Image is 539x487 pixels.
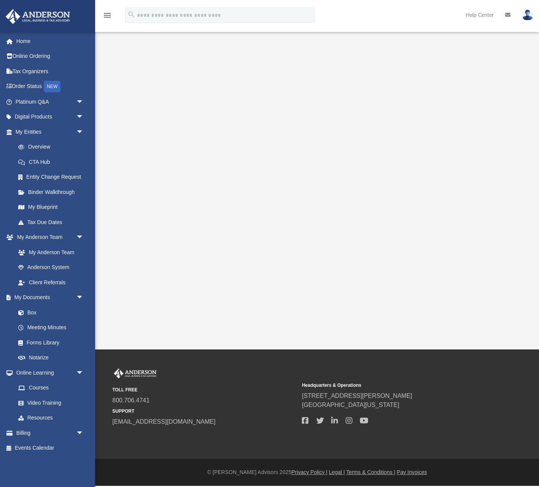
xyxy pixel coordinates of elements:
[44,81,61,92] div: NEW
[11,410,91,426] a: Resources
[5,34,95,49] a: Home
[76,94,91,110] span: arrow_drop_down
[112,418,215,425] a: [EMAIL_ADDRESS][DOMAIN_NAME]
[5,49,95,64] a: Online Ordering
[11,170,95,185] a: Entity Change Request
[11,260,91,275] a: Anderson System
[11,320,91,335] a: Meeting Minutes
[112,386,297,393] small: TOLL FREE
[329,469,345,475] a: Legal |
[95,468,539,476] div: © [PERSON_NAME] Advisors 2025
[76,290,91,306] span: arrow_drop_down
[5,441,95,456] a: Events Calendar
[11,395,88,410] a: Video Training
[302,382,486,389] small: Headquarters & Operations
[112,408,297,415] small: SUPPORT
[127,10,136,19] i: search
[5,425,95,441] a: Billingarrow_drop_down
[112,368,158,378] img: Anderson Advisors Platinum Portal
[5,94,95,109] a: Platinum Q&Aarrow_drop_down
[76,109,91,125] span: arrow_drop_down
[5,230,91,245] a: My Anderson Teamarrow_drop_down
[11,139,95,155] a: Overview
[5,290,91,305] a: My Documentsarrow_drop_down
[5,64,95,79] a: Tax Organizers
[346,469,395,475] a: Terms & Conditions |
[522,10,533,21] img: User Pic
[11,350,91,365] a: Notarize
[76,425,91,441] span: arrow_drop_down
[5,365,91,380] a: Online Learningarrow_drop_down
[302,392,412,399] a: [STREET_ADDRESS][PERSON_NAME]
[5,124,95,139] a: My Entitiesarrow_drop_down
[302,402,399,408] a: [GEOGRAPHIC_DATA][US_STATE]
[5,109,95,125] a: Digital Productsarrow_drop_down
[11,275,91,290] a: Client Referrals
[11,215,95,230] a: Tax Due Dates
[5,79,95,95] a: Order StatusNEW
[292,469,328,475] a: Privacy Policy |
[76,230,91,245] span: arrow_drop_down
[11,305,88,320] a: Box
[76,365,91,381] span: arrow_drop_down
[11,200,91,215] a: My Blueprint
[103,14,112,20] a: menu
[11,335,88,350] a: Forms Library
[112,397,150,404] a: 800.706.4741
[11,154,95,170] a: CTA Hub
[103,11,112,20] i: menu
[397,469,427,475] a: Pay Invoices
[11,245,88,260] a: My Anderson Team
[3,9,72,24] img: Anderson Advisors Platinum Portal
[11,380,91,396] a: Courses
[76,124,91,140] span: arrow_drop_down
[11,184,95,200] a: Binder Walkthrough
